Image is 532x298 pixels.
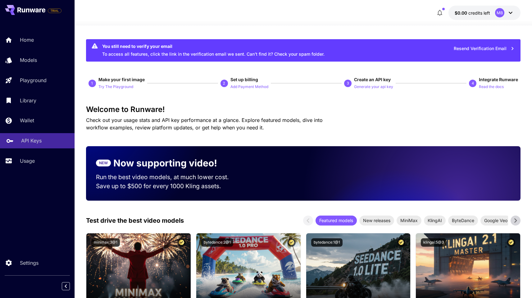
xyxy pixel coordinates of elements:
[20,97,36,104] p: Library
[99,160,108,166] p: NEW
[311,238,343,247] button: bytedance:1@1
[455,10,468,16] span: $0.00
[287,238,296,247] button: Certified Model – Vetted for best performance and includes a commercial license.
[479,83,504,90] button: Read the docs
[98,83,133,90] button: Try The Playground
[96,182,241,191] p: Save up to $500 for every 1000 Kling assets.
[359,217,394,224] span: New releases
[448,217,478,224] span: ByteDance
[495,8,504,17] div: MB
[347,81,349,86] p: 3
[421,238,446,247] button: klingai:5@3
[354,84,393,90] p: Generate your api key
[424,217,446,224] span: KlingAI
[86,117,323,131] span: Check out your usage stats and API key performance at a glance. Explore featured models, dive int...
[480,217,511,224] span: Google Veo
[48,8,61,13] span: TRIAL
[472,81,474,86] p: 4
[20,77,47,84] p: Playground
[20,117,34,124] p: Wallet
[98,84,133,90] p: Try The Playground
[102,43,325,49] div: You still need to verify your email
[455,10,490,16] div: $0.00
[21,137,42,144] p: API Keys
[177,238,186,247] button: Certified Model – Vetted for best performance and includes a commercial license.
[20,56,37,64] p: Models
[230,84,268,90] p: Add Payment Method
[91,81,93,86] p: 1
[66,281,75,292] div: Collapse sidebar
[96,173,241,182] p: Run the best video models, at much lower cost.
[102,41,325,60] div: To access all features, click the link in the verification email we sent. Can’t find it? Check yo...
[98,77,145,82] span: Make your first image
[448,6,521,20] button: $0.00MB
[20,157,35,165] p: Usage
[354,83,393,90] button: Generate your api key
[397,217,421,224] span: MiniMax
[20,36,34,44] p: Home
[48,7,61,14] span: Add your payment card to enable full platform functionality.
[230,77,258,82] span: Set up billing
[62,282,70,290] button: Collapse sidebar
[480,216,511,226] div: Google Veo
[448,216,478,226] div: ByteDance
[223,81,225,86] p: 2
[354,77,391,82] span: Create an API key
[359,216,394,226] div: New releases
[397,238,405,247] button: Certified Model – Vetted for best performance and includes a commercial license.
[424,216,446,226] div: KlingAI
[20,259,39,267] p: Settings
[397,216,421,226] div: MiniMax
[316,217,357,224] span: Featured models
[479,77,518,82] span: Integrate Runware
[86,216,184,225] p: Test drive the best video models
[113,156,217,170] p: Now supporting video!
[450,42,518,55] button: Resend Verification Email
[316,216,357,226] div: Featured models
[201,238,233,247] button: bytedance:2@1
[91,238,120,247] button: minimax:3@1
[86,105,521,114] h3: Welcome to Runware!
[507,238,515,247] button: Certified Model – Vetted for best performance and includes a commercial license.
[468,10,490,16] span: credits left
[479,84,504,90] p: Read the docs
[230,83,268,90] button: Add Payment Method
